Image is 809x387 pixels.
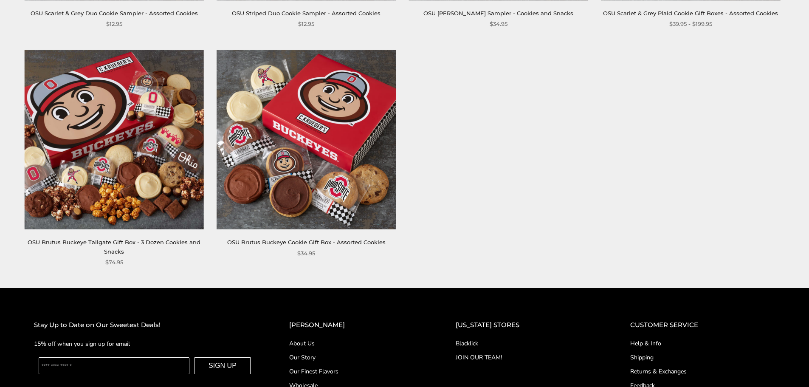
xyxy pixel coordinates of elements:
a: OSU [PERSON_NAME] Sampler - Cookies and Snacks [423,10,573,17]
a: OSU Brutus Buckeye Tailgate Gift Box - 3 Dozen Cookies and Snacks [28,239,200,254]
p: 15% off when you sign up for email [34,339,255,349]
a: Help & Info [630,339,775,348]
button: SIGN UP [194,357,251,374]
h2: CUSTOMER SERVICE [630,320,775,331]
span: $34.95 [297,249,315,258]
h2: [PERSON_NAME] [289,320,422,331]
a: About Us [289,339,422,348]
a: Returns & Exchanges [630,367,775,376]
a: OSU Striped Duo Cookie Sampler - Assorted Cookies [232,10,381,17]
iframe: Sign Up via Text for Offers [7,355,88,380]
span: $12.95 [298,20,314,28]
input: Enter your email [39,357,189,374]
span: $34.95 [490,20,507,28]
h2: Stay Up to Date on Our Sweetest Deals! [34,320,255,331]
a: Our Finest Flavors [289,367,422,376]
a: Shipping [630,353,775,362]
a: JOIN OUR TEAM! [456,353,596,362]
a: OSU Scarlet & Grey Duo Cookie Sampler - Assorted Cookies [31,10,198,17]
a: Our Story [289,353,422,362]
img: OSU Brutus Buckeye Tailgate Gift Box - 3 Dozen Cookies and Snacks [25,50,204,229]
a: Blacklick [456,339,596,348]
a: OSU Scarlet & Grey Plaid Cookie Gift Boxes - Assorted Cookies [603,10,778,17]
a: OSU Brutus Buckeye Cookie Gift Box - Assorted Cookies [227,239,386,246]
img: OSU Brutus Buckeye Cookie Gift Box - Assorted Cookies [217,50,396,229]
span: $74.95 [105,258,123,267]
span: $12.95 [106,20,122,28]
span: $39.95 - $199.95 [669,20,712,28]
h2: [US_STATE] STORES [456,320,596,331]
